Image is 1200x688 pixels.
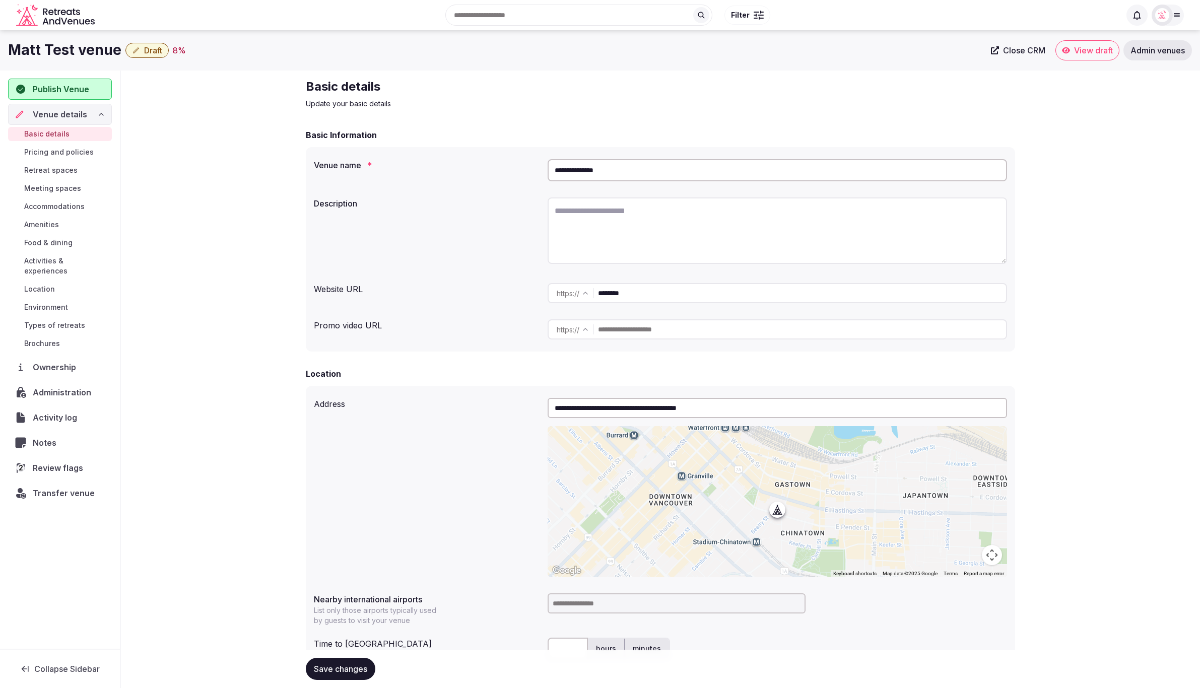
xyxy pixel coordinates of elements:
button: Filter [724,6,770,25]
a: Notes [8,432,112,453]
span: Activity log [33,411,81,424]
span: Notes [33,437,60,449]
a: Environment [8,300,112,314]
button: Collapse Sidebar [8,658,112,680]
span: 2 [17,464,25,472]
a: Meeting spaces [8,181,112,195]
a: View draft [1055,40,1119,60]
a: Admin venues [1123,40,1192,60]
svg: Retreats and Venues company logo [16,4,97,27]
div: 8 % [173,44,186,56]
span: Venue details [33,108,87,120]
a: Close CRM [985,40,1051,60]
span: Draft [144,45,162,55]
span: Ownership [33,361,80,373]
a: Visit the homepage [16,4,97,27]
h1: Matt Test venue [8,40,121,60]
span: Administration [33,386,95,398]
span: Amenities [24,220,59,230]
a: 2Review flags [8,457,112,478]
span: Meeting spaces [24,183,81,193]
button: Publish Venue [8,79,112,100]
button: Transfer venue [8,483,112,504]
span: Accommodations [24,201,85,212]
a: Pricing and policies [8,145,112,159]
a: Types of retreats [8,318,112,332]
span: Activities & experiences [24,256,108,276]
a: Accommodations [8,199,112,214]
span: Publish Venue [33,83,89,95]
a: Activities & experiences [8,254,112,278]
span: Transfer venue [33,487,95,499]
span: Pricing and policies [24,147,94,157]
a: Retreat spaces [8,163,112,177]
button: Draft [125,43,169,58]
span: Environment [24,302,68,312]
span: Save changes [314,664,367,674]
a: Administration [8,382,112,403]
span: Collapse Sidebar [34,664,100,674]
span: Review flags [33,462,87,474]
a: Food & dining [8,236,112,250]
span: Retreat spaces [24,165,78,175]
button: 8% [173,44,186,56]
span: Brochures [24,338,60,349]
span: View draft [1074,45,1113,55]
span: Food & dining [24,238,73,248]
span: Filter [731,10,750,20]
span: Types of retreats [24,320,85,330]
a: Amenities [8,218,112,232]
span: Location [24,284,55,294]
img: miaceralde [1155,8,1169,22]
a: Activity log [8,407,112,428]
span: Basic details [24,129,70,139]
span: Close CRM [1003,45,1045,55]
a: Ownership [8,357,112,378]
span: Admin venues [1130,45,1185,55]
button: Save changes [306,658,375,680]
a: Basic details [8,127,112,141]
a: Brochures [8,336,112,351]
a: Location [8,282,112,296]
